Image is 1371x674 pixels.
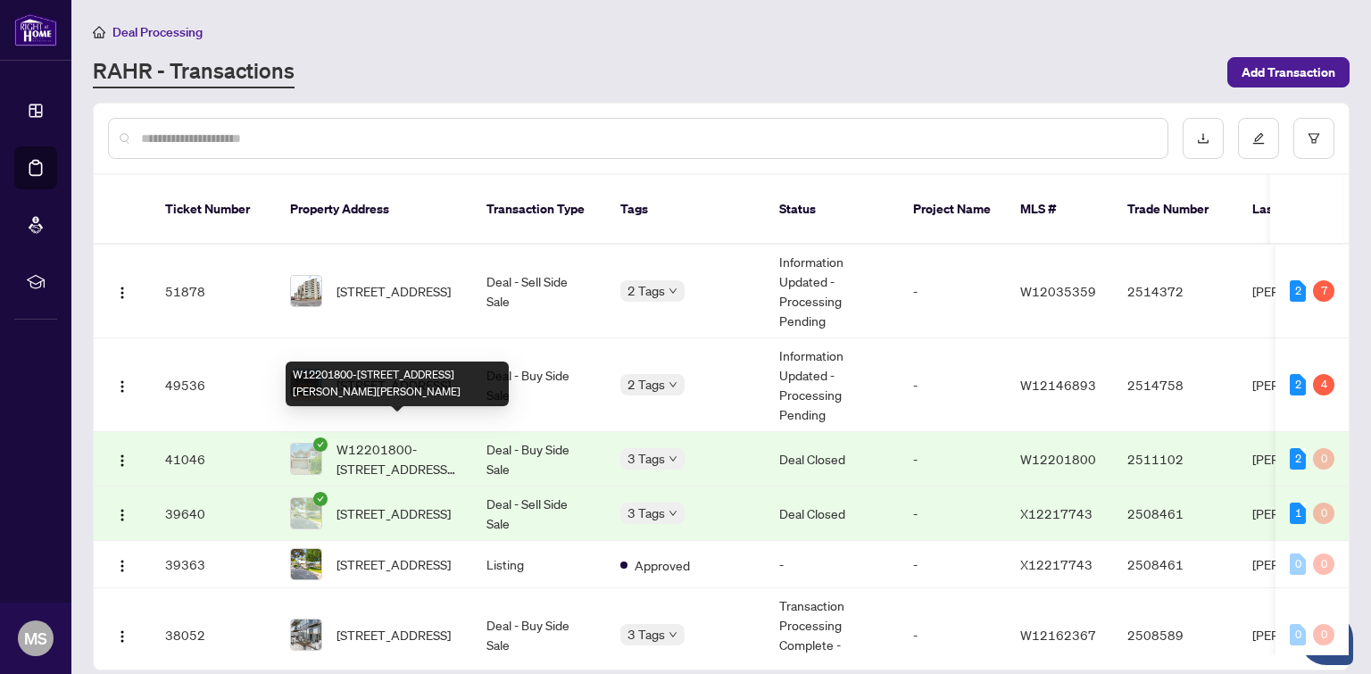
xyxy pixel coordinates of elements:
[1290,553,1306,575] div: 0
[472,338,606,432] td: Deal - Buy Side Sale
[337,281,451,301] span: [STREET_ADDRESS]
[313,492,328,506] span: check-circle
[1020,627,1096,643] span: W12162367
[899,541,1006,588] td: -
[1290,280,1306,302] div: 2
[151,338,276,432] td: 49536
[1113,338,1238,432] td: 2514758
[151,245,276,338] td: 51878
[1308,132,1320,145] span: filter
[606,175,765,245] th: Tags
[151,175,276,245] th: Ticket Number
[1020,451,1096,467] span: W12201800
[291,276,321,306] img: thumbnail-img
[899,245,1006,338] td: -
[1113,432,1238,487] td: 2511102
[1020,505,1093,521] span: X12217743
[669,287,677,295] span: down
[765,338,899,432] td: Information Updated - Processing Pending
[1020,283,1096,299] span: W12035359
[1293,118,1334,159] button: filter
[337,554,451,574] span: [STREET_ADDRESS]
[1313,624,1334,645] div: 0
[1313,553,1334,575] div: 0
[1313,448,1334,470] div: 0
[1252,132,1265,145] span: edit
[115,508,129,522] img: Logo
[1113,245,1238,338] td: 2514372
[635,555,690,575] span: Approved
[899,175,1006,245] th: Project Name
[286,362,509,406] div: W12201800-[STREET_ADDRESS][PERSON_NAME][PERSON_NAME]
[472,175,606,245] th: Transaction Type
[765,541,899,588] td: -
[1006,175,1113,245] th: MLS #
[472,487,606,541] td: Deal - Sell Side Sale
[1113,487,1238,541] td: 2508461
[1197,132,1209,145] span: download
[115,629,129,644] img: Logo
[627,624,665,645] span: 3 Tags
[765,487,899,541] td: Deal Closed
[1238,118,1279,159] button: edit
[115,286,129,300] img: Logo
[1113,175,1238,245] th: Trade Number
[108,620,137,649] button: Logo
[765,432,899,487] td: Deal Closed
[765,175,899,245] th: Status
[472,245,606,338] td: Deal - Sell Side Sale
[108,550,137,578] button: Logo
[1313,503,1334,524] div: 0
[1183,118,1224,159] button: download
[291,549,321,579] img: thumbnail-img
[337,503,451,523] span: [STREET_ADDRESS]
[108,445,137,473] button: Logo
[115,559,129,573] img: Logo
[669,454,677,463] span: down
[1290,503,1306,524] div: 1
[14,13,57,46] img: logo
[151,487,276,541] td: 39640
[115,379,129,394] img: Logo
[276,175,472,245] th: Property Address
[627,448,665,469] span: 3 Tags
[472,432,606,487] td: Deal - Buy Side Sale
[291,620,321,650] img: thumbnail-img
[472,541,606,588] td: Listing
[24,626,47,651] span: MS
[115,453,129,468] img: Logo
[627,503,665,523] span: 3 Tags
[627,280,665,301] span: 2 Tags
[93,56,295,88] a: RAHR - Transactions
[112,24,203,40] span: Deal Processing
[765,245,899,338] td: Information Updated - Processing Pending
[291,444,321,474] img: thumbnail-img
[1290,374,1306,395] div: 2
[1290,448,1306,470] div: 2
[1113,541,1238,588] td: 2508461
[669,630,677,639] span: down
[108,499,137,528] button: Logo
[669,509,677,518] span: down
[151,432,276,487] td: 41046
[108,277,137,305] button: Logo
[1313,280,1334,302] div: 7
[669,380,677,389] span: down
[337,625,451,645] span: [STREET_ADDRESS]
[1020,556,1093,572] span: X12217743
[1227,57,1350,87] button: Add Transaction
[291,498,321,528] img: thumbnail-img
[151,541,276,588] td: 39363
[899,338,1006,432] td: -
[1242,58,1335,87] span: Add Transaction
[337,439,458,478] span: W12201800-[STREET_ADDRESS][PERSON_NAME][PERSON_NAME]
[313,437,328,452] span: check-circle
[1290,624,1306,645] div: 0
[1020,377,1096,393] span: W12146893
[899,432,1006,487] td: -
[899,487,1006,541] td: -
[108,370,137,399] button: Logo
[93,26,105,38] span: home
[1313,374,1334,395] div: 4
[627,374,665,395] span: 2 Tags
